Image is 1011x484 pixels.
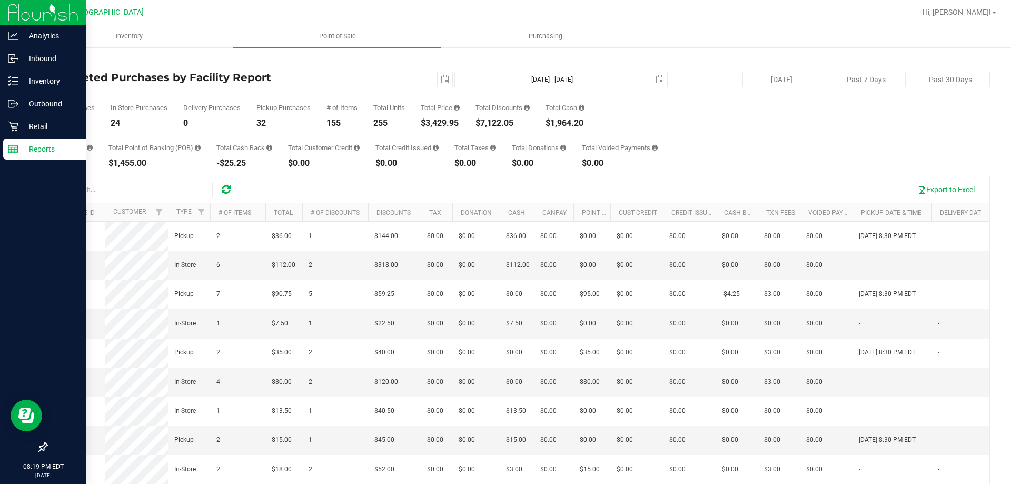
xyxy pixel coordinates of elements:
[174,348,194,358] span: Pickup
[582,144,658,151] div: Total Voided Payments
[617,289,633,299] span: $0.00
[183,104,241,111] div: Delivery Purchases
[617,319,633,329] span: $0.00
[540,289,557,299] span: $0.00
[216,260,220,270] span: 6
[459,289,475,299] span: $0.00
[272,377,292,387] span: $80.00
[195,144,201,151] i: Sum of the successful, non-voided point-of-banking payment transactions, both via payment termina...
[433,144,439,151] i: Sum of all account credit issued for all refunds from returned purchases in the date range.
[827,72,906,87] button: Past 7 Days
[272,260,295,270] span: $112.00
[764,377,780,387] span: $3.00
[475,119,530,127] div: $7,122.05
[722,465,738,475] span: $0.00
[540,260,557,270] span: $0.00
[923,8,991,16] span: Hi, [PERSON_NAME]!
[806,465,822,475] span: $0.00
[722,406,738,416] span: $0.00
[459,435,475,445] span: $0.00
[506,465,522,475] span: $3.00
[546,119,584,127] div: $1,964.20
[722,319,738,329] span: $0.00
[288,159,360,167] div: $0.00
[272,319,288,329] span: $7.50
[374,406,394,416] span: $40.50
[8,144,18,154] inline-svg: Reports
[580,465,600,475] span: $15.00
[174,319,196,329] span: In-Store
[427,289,443,299] span: $0.00
[309,377,312,387] span: 2
[669,289,686,299] span: $0.00
[742,72,821,87] button: [DATE]
[441,25,649,47] a: Purchasing
[671,209,715,216] a: Credit Issued
[305,32,370,41] span: Point of Sale
[806,231,822,241] span: $0.00
[102,32,157,41] span: Inventory
[176,208,192,215] a: Type
[764,406,780,416] span: $0.00
[193,203,210,221] a: Filter
[459,406,475,416] span: $0.00
[427,231,443,241] span: $0.00
[374,319,394,329] span: $22.50
[582,159,658,167] div: $0.00
[938,406,939,416] span: -
[506,319,522,329] span: $7.50
[938,465,939,475] span: -
[8,53,18,64] inline-svg: Inbound
[454,159,496,167] div: $0.00
[540,348,557,358] span: $0.00
[722,435,738,445] span: $0.00
[18,143,82,155] p: Reports
[427,348,443,358] span: $0.00
[5,462,82,471] p: 08:19 PM EDT
[475,104,530,111] div: Total Discounts
[806,406,822,416] span: $0.00
[272,465,292,475] span: $18.00
[216,377,220,387] span: 4
[459,377,475,387] span: $0.00
[512,159,566,167] div: $0.00
[272,406,292,416] span: $13.50
[374,289,394,299] span: $59.25
[375,159,439,167] div: $0.00
[617,377,633,387] span: $0.00
[459,260,475,270] span: $0.00
[560,144,566,151] i: Sum of all round-up-to-next-dollar total price adjustments for all purchases in the date range.
[506,231,526,241] span: $36.00
[580,348,600,358] span: $35.00
[427,319,443,329] span: $0.00
[938,231,939,241] span: -
[617,435,633,445] span: $0.00
[806,319,822,329] span: $0.00
[427,406,443,416] span: $0.00
[764,465,780,475] span: $3.00
[580,406,596,416] span: $0.00
[580,260,596,270] span: $0.00
[808,209,860,216] a: Voided Payment
[454,104,460,111] i: Sum of the total prices of all purchases in the date range.
[272,289,292,299] span: $90.75
[8,98,18,109] inline-svg: Outbound
[617,465,633,475] span: $0.00
[764,348,780,358] span: $3.00
[376,209,411,216] a: Discounts
[859,377,860,387] span: -
[309,348,312,358] span: 2
[256,119,311,127] div: 32
[216,465,220,475] span: 2
[216,144,272,151] div: Total Cash Back
[722,377,738,387] span: $0.00
[669,348,686,358] span: $0.00
[373,119,405,127] div: 255
[938,319,939,329] span: -
[859,231,916,241] span: [DATE] 8:30 PM EDT
[272,435,292,445] span: $15.00
[579,104,584,111] i: Sum of the successful, non-voided cash payment transactions for all purchases in the date range. ...
[374,465,394,475] span: $52.00
[806,377,822,387] span: $0.00
[174,289,194,299] span: Pickup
